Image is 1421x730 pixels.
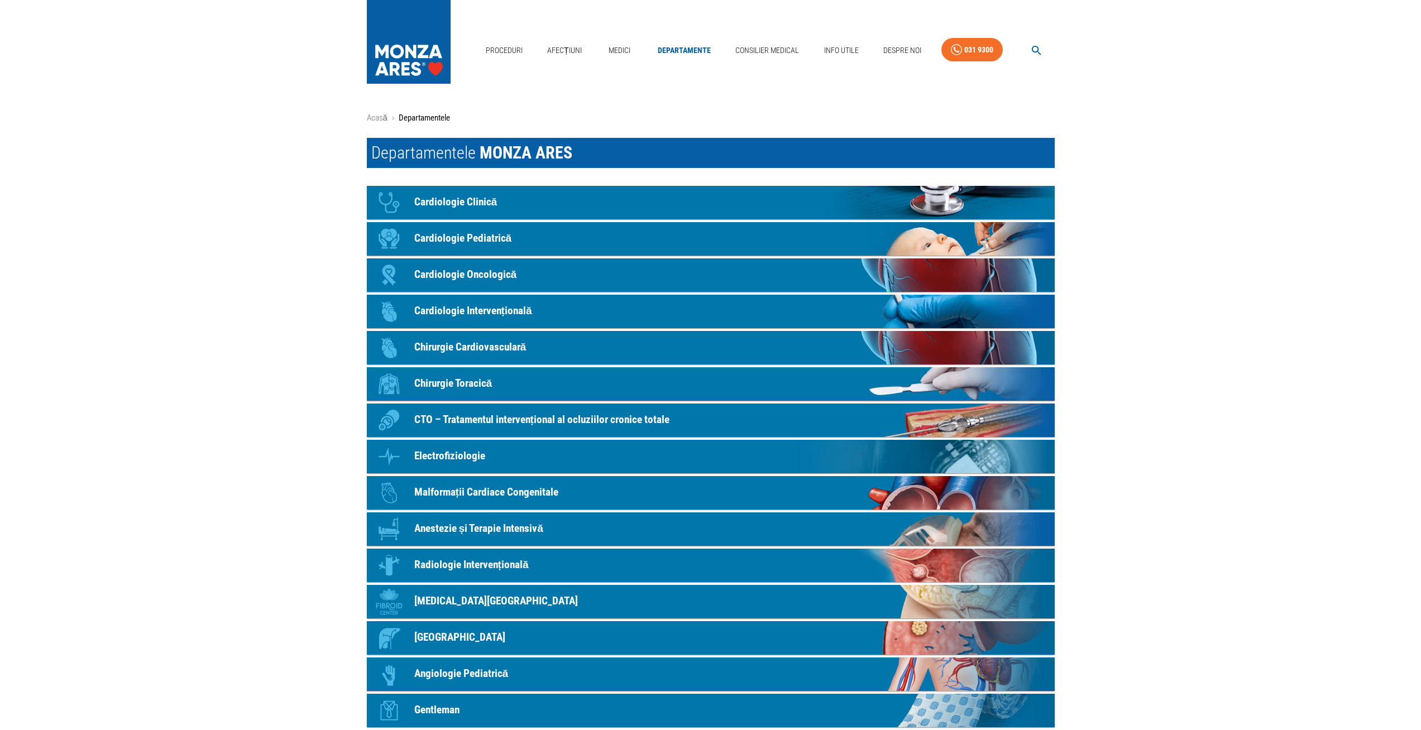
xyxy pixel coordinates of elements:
span: MONZA ARES [480,143,572,162]
a: IconCardiologie Pediatrică [367,222,1055,256]
p: Gentleman [414,702,460,718]
div: 031 9300 [964,43,993,57]
div: Icon [372,367,406,401]
div: Icon [372,512,406,546]
a: 031 9300 [941,38,1003,62]
a: Departamente [653,39,715,62]
div: Icon [372,694,406,727]
p: Radiologie Intervențională [414,557,529,573]
a: IconAngiologie Pediatrică [367,657,1055,691]
p: [MEDICAL_DATA][GEOGRAPHIC_DATA] [414,593,578,609]
a: IconAnestezie și Terapie Intensivă [367,512,1055,546]
div: Icon [372,222,406,256]
div: Icon [372,476,406,510]
h1: Departamentele [367,138,1055,168]
div: Icon [372,585,406,618]
nav: breadcrumb [367,112,1055,124]
p: Angiologie Pediatrică [414,666,509,682]
p: Anestezie și Terapie Intensivă [414,521,543,537]
div: Icon [372,331,406,364]
div: Icon [372,295,406,328]
a: IconGentleman [367,694,1055,727]
div: Icon [372,549,406,582]
a: IconCardiologie Intervențională [367,295,1055,328]
a: IconChirurgie Cardiovasculară [367,331,1055,364]
li: › [392,112,394,124]
a: IconCardiologie Oncologică [367,258,1055,292]
p: Chirurgie Cardiovasculară [414,339,527,356]
p: Cardiologie Clinică [414,194,497,210]
div: Icon [372,404,406,437]
a: Icon[MEDICAL_DATA][GEOGRAPHIC_DATA] [367,585,1055,618]
p: Cardiologie Oncologică [414,267,517,283]
a: Proceduri [481,39,527,62]
a: Consilier Medical [731,39,803,62]
p: [GEOGRAPHIC_DATA] [414,630,505,646]
p: CTO – Tratamentul intervențional al ocluziilor cronice totale [414,412,669,428]
div: Icon [372,258,406,292]
a: IconChirurgie Toracică [367,367,1055,401]
div: Icon [372,621,406,655]
p: Departamentele [399,112,450,124]
a: IconMalformații Cardiace Congenitale [367,476,1055,510]
a: IconRadiologie Intervențională [367,549,1055,582]
a: Info Utile [820,39,863,62]
a: IconCardiologie Clinică [367,186,1055,219]
a: Afecțiuni [543,39,586,62]
p: Malformații Cardiace Congenitale [414,484,558,501]
p: Chirurgie Toracică [414,376,492,392]
a: Medici [602,39,638,62]
a: Acasă [367,113,387,123]
a: Icon[GEOGRAPHIC_DATA] [367,621,1055,655]
a: Despre Noi [879,39,926,62]
a: IconCTO – Tratamentul intervențional al ocluziilor cronice totale [367,404,1055,437]
div: Icon [372,440,406,473]
p: Electrofiziologie [414,448,485,464]
p: Cardiologie Pediatrică [414,230,512,247]
div: Icon [372,186,406,219]
p: Cardiologie Intervențională [414,303,532,319]
a: IconElectrofiziologie [367,440,1055,473]
div: Icon [372,657,406,691]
